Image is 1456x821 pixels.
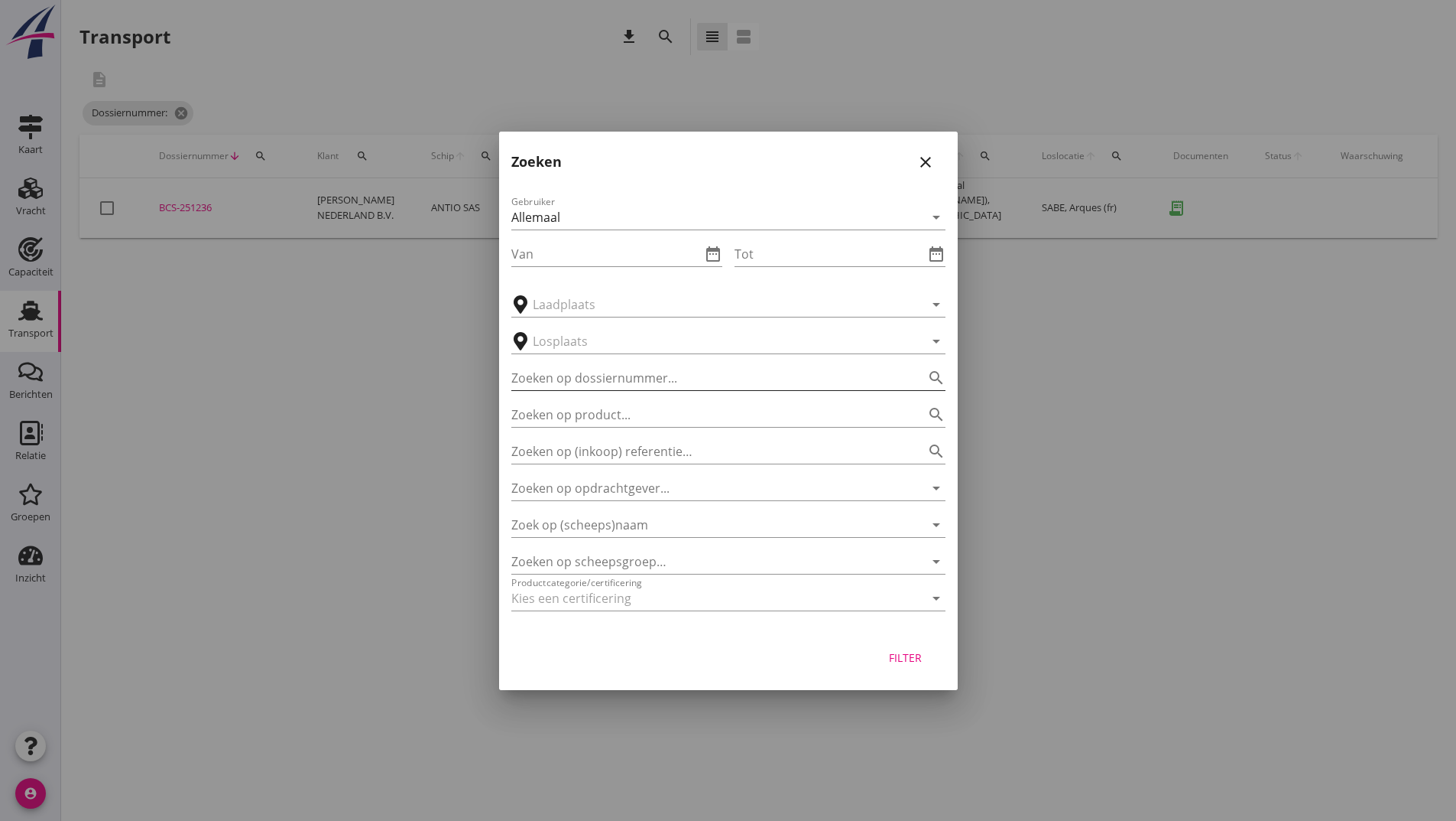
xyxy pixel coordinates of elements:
[511,210,560,224] div: Allemaal
[511,402,903,427] input: Zoeken op product...
[511,366,903,390] input: Zoeken op dossiernummer...
[533,292,903,317] input: Laadplaats
[511,242,701,266] input: Van
[927,332,945,350] i: arrow_drop_down
[927,516,945,534] i: arrow_drop_down
[511,513,903,537] input: Zoek op (scheeps)naam
[927,245,945,263] i: date_range
[927,208,945,226] i: arrow_drop_down
[511,476,903,500] input: Zoeken op opdrachtgever...
[511,151,562,172] h2: Zoeken
[927,295,945,314] i: arrow_drop_down
[511,439,903,464] input: Zoeken op (inkoop) referentie…
[704,245,722,263] i: date_range
[927,552,945,571] i: arrow_drop_down
[927,406,945,424] i: search
[927,369,945,387] i: search
[927,442,945,461] i: search
[533,329,903,353] input: Losplaats
[916,153,935,171] i: close
[872,644,939,672] button: Filter
[927,479,945,497] i: arrow_drop_down
[734,242,924,266] input: Tot
[884,650,927,666] div: Filter
[927,589,945,608] i: arrow_drop_down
